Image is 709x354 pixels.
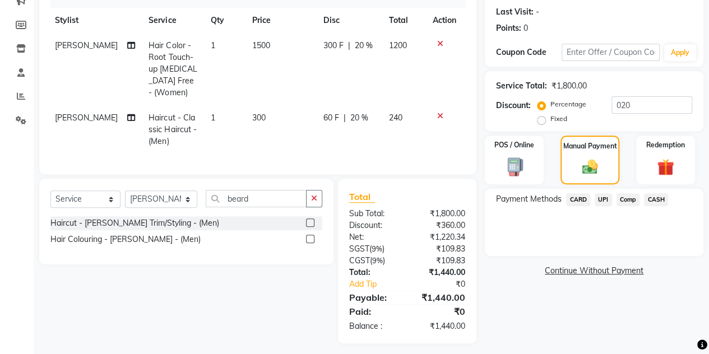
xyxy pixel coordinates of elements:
input: Enter Offer / Coupon Code [562,44,660,61]
span: [PERSON_NAME] [55,113,118,123]
span: 1200 [388,40,406,50]
div: Net: [341,231,407,243]
th: Price [245,8,317,33]
div: ₹0 [407,305,474,318]
div: ₹1,440.00 [407,320,474,332]
button: Apply [664,44,696,61]
span: 9% [372,256,383,265]
img: _gift.svg [652,157,679,178]
div: Coupon Code [496,46,562,58]
span: Hair Color - Root Touch-up [MEDICAL_DATA] Free - (Women) [149,40,197,97]
span: Payment Methods [496,193,562,205]
th: Qty [204,8,245,33]
div: ₹1,440.00 [407,267,474,278]
label: Fixed [550,114,567,124]
div: ₹1,440.00 [407,291,474,304]
span: 20 % [350,112,368,124]
th: Stylist [48,8,142,33]
div: Last Visit: [496,6,534,18]
div: Total: [341,267,407,278]
div: ₹109.83 [407,255,474,267]
label: Percentage [550,99,586,109]
div: Payable: [341,291,407,304]
div: Discount: [341,220,407,231]
span: 9% [372,244,382,253]
span: 300 F [323,40,344,52]
img: _cash.svg [577,158,603,176]
img: _pos-terminal.svg [501,157,528,177]
label: Redemption [646,140,685,150]
span: | [344,112,346,124]
div: ₹1,220.34 [407,231,474,243]
div: Points: [496,22,521,34]
input: Search or Scan [206,190,307,207]
span: 60 F [323,112,339,124]
div: ( ) [341,243,407,255]
span: [PERSON_NAME] [55,40,118,50]
span: UPI [595,193,612,206]
span: Haircut - Classic Haircut - (Men) [149,113,196,146]
div: ₹109.83 [407,243,474,255]
th: Total [382,8,426,33]
a: Add Tip [341,278,418,290]
div: ₹1,800.00 [407,208,474,220]
th: Disc [317,8,382,33]
div: Sub Total: [341,208,407,220]
span: CGST [349,255,370,265]
span: CASH [644,193,668,206]
span: SGST [349,244,369,254]
label: POS / Online [494,140,534,150]
div: Hair Colouring - [PERSON_NAME] - (Men) [50,234,201,245]
th: Action [426,8,463,33]
div: ₹1,800.00 [552,80,587,92]
label: Manual Payment [563,141,617,151]
div: Haircut - [PERSON_NAME] Trim/Styling - (Men) [50,217,219,229]
span: | [348,40,350,52]
span: 20 % [355,40,373,52]
span: Total [349,191,375,203]
span: CARD [566,193,590,206]
div: ( ) [341,255,407,267]
div: ₹0 [418,278,474,290]
div: Service Total: [496,80,547,92]
span: 1 [211,40,215,50]
div: Discount: [496,100,531,111]
span: 1500 [252,40,270,50]
div: 0 [523,22,528,34]
span: Comp [617,193,640,206]
a: Continue Without Payment [487,265,701,277]
div: Balance : [341,320,407,332]
div: Paid: [341,305,407,318]
div: - [536,6,539,18]
span: 300 [252,113,266,123]
span: 1 [211,113,215,123]
span: 240 [388,113,402,123]
div: ₹360.00 [407,220,474,231]
th: Service [142,8,204,33]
